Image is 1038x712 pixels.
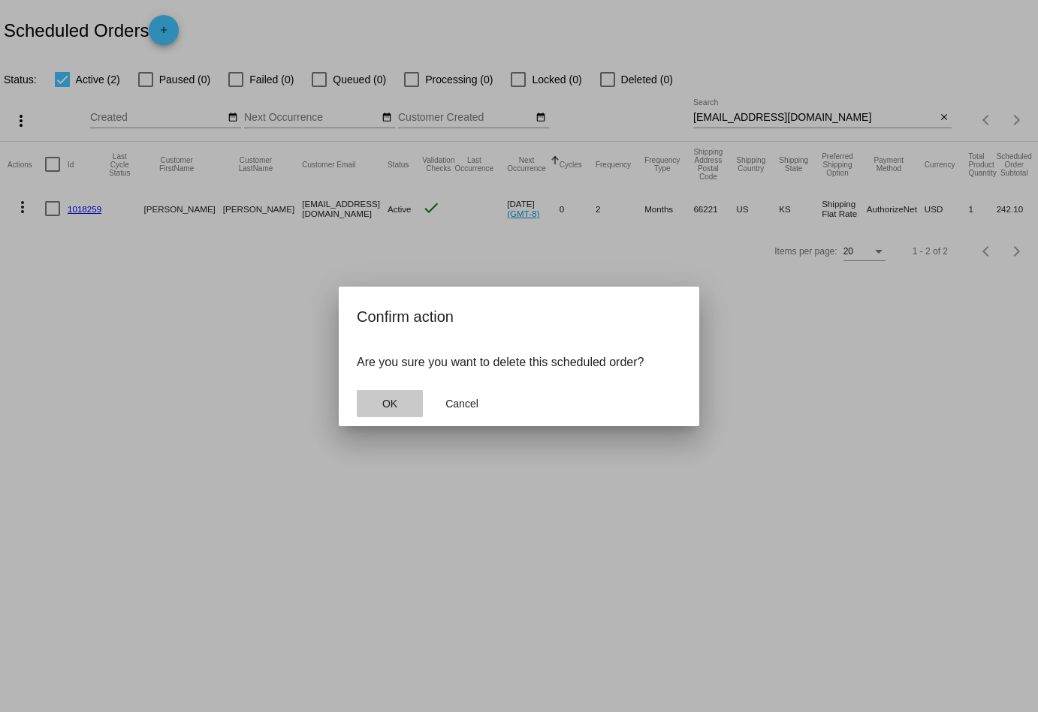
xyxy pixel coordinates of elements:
span: Cancel [445,398,478,410]
span: OK [382,398,397,410]
h2: Confirm action [357,305,681,329]
button: Close dialog [357,390,423,417]
button: Close dialog [429,390,495,417]
p: Are you sure you want to delete this scheduled order? [357,356,681,369]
